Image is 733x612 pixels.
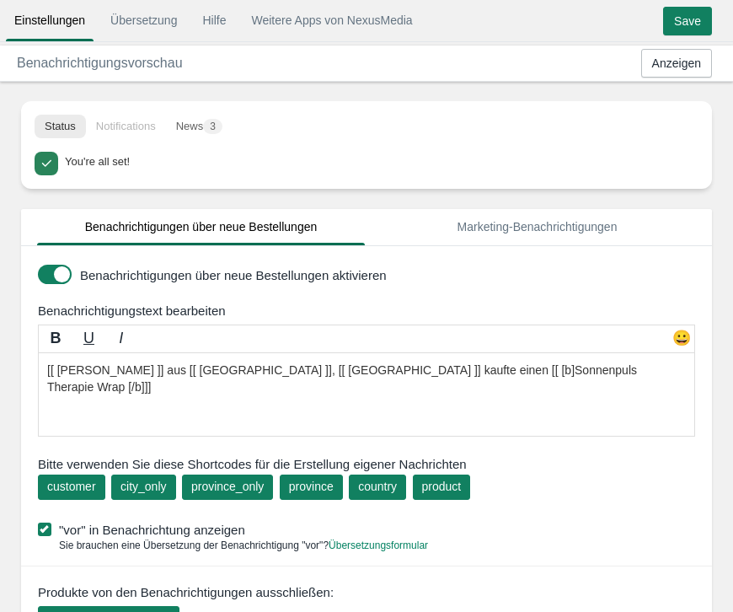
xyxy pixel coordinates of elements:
i: I [119,330,123,346]
input: Save [663,7,712,35]
label: "vor" in Benachrichtung anzeigen [38,521,704,539]
div: customer [47,478,96,495]
button: Status [35,115,86,138]
u: U [83,330,94,346]
a: Weitere Apps von NexusMedia [243,5,420,35]
b: B [51,330,62,346]
div: You're all set! [65,152,693,170]
a: Übersetzungsformular [329,540,428,551]
div: Benachrichtigungstext bearbeiten [25,302,716,319]
a: Einstellungen [6,5,94,35]
a: Übersetzung [102,5,185,35]
span: 3 [203,119,222,134]
div: city_only [120,478,166,495]
a: Marketing-Benachrichtigungen [373,209,701,245]
div: province [289,478,334,495]
span: Bitte verwenden Sie diese Shortcodes für die Erstellung eigener Nachrichten [38,455,695,473]
div: product [422,478,462,495]
label: Benachrichtigungen über neue Bestellungen aktivieren [80,266,704,284]
div: Sie brauchen eine Übersetzung der Benachrichtigung "vor"? [38,539,428,553]
span: Benachrichtigungsvorschau [17,56,183,70]
div: province_only [191,478,264,495]
textarea: [[ [PERSON_NAME] ]] aus [[ [GEOGRAPHIC_DATA] ]], [[ [GEOGRAPHIC_DATA] ]] kaufte einen [[ [b]Sonne... [38,352,695,437]
div: 😀 [669,328,694,353]
a: Benachrichtigungen über neue Bestellungen [37,209,365,245]
a: Hilfe [194,5,234,35]
span: Produkte von den Benachrichtigungen ausschließen: [38,583,334,601]
input: Anzeigen [641,49,712,78]
div: country [358,478,397,495]
button: News3 [166,115,233,138]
